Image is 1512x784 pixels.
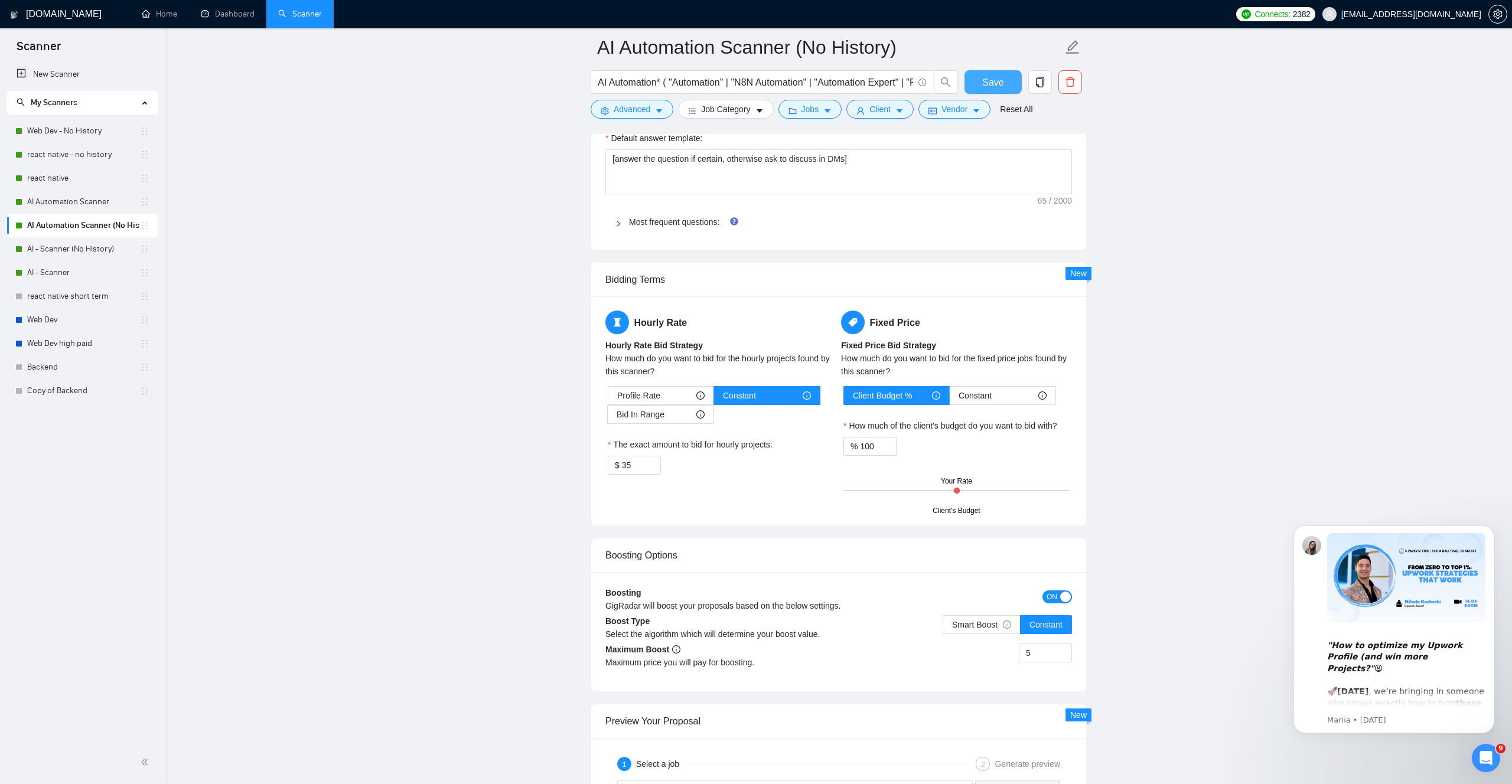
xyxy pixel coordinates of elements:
div: Client's Budget [933,505,980,517]
span: info-circle [696,391,705,400]
button: delete [1058,70,1082,94]
span: holder [140,315,149,325]
span: holder [140,197,149,207]
a: Reset All [1000,103,1032,116]
li: Web Dev high paid [7,332,158,355]
span: caret-down [655,106,663,115]
span: holder [140,362,149,372]
span: My Scanners [31,97,77,107]
span: holder [140,268,149,277]
div: Maximum price you will pay for boosting. [605,656,839,669]
div: How much do you want to bid for the hourly projects found by this scanner? [605,352,836,378]
span: Constant [1029,620,1063,629]
span: Smart Boost [952,620,1011,629]
span: Client Budget % [853,387,912,404]
textarea: Default answer template: [605,149,1072,194]
div: Select the algorithm which will determine your boost value. [605,628,839,641]
span: hourglass [605,311,629,334]
span: New [1070,269,1087,278]
span: bars [688,106,696,115]
span: caret-down [895,106,904,115]
span: info-circle [696,410,705,419]
span: Constant [959,387,992,404]
span: search [17,98,25,106]
span: user [1325,10,1334,18]
span: My Scanners [17,97,77,107]
span: Constant [723,387,756,404]
li: AI Automation Scanner [7,190,158,214]
button: setting [1488,5,1507,24]
span: Vendor [941,103,967,116]
span: search [934,77,957,87]
span: edit [1065,40,1080,55]
input: The exact amount to bid for hourly projects: [622,456,660,474]
span: info-circle [918,79,926,86]
span: folder [788,106,797,115]
a: homeHome [142,9,177,19]
a: AI Automation Scanner [27,190,140,214]
span: 1 [623,760,627,769]
span: caret-down [972,106,980,115]
span: tag [841,311,865,334]
span: Save [982,75,1003,90]
div: Your Rate [941,476,972,487]
button: copy [1028,70,1052,94]
li: Backend [7,355,158,379]
span: caret-down [823,106,832,115]
li: Web Dev [7,308,158,332]
img: logo [10,5,18,24]
span: info-circle [803,391,811,400]
span: Scanner [7,38,70,63]
span: Jobs [801,103,819,116]
span: holder [140,150,149,159]
div: GigRadar will boost your proposals based on the below settings. [605,599,956,612]
a: AI - Scanner (No History) [27,237,140,261]
span: Advanced [614,103,650,116]
span: 9 [1496,744,1506,753]
a: AI Automation Scanner (No History) [27,214,140,237]
a: Web Dev - No History [27,119,140,143]
li: AI - Scanner [7,261,158,285]
span: copy [1029,77,1051,87]
span: info-circle [1003,620,1011,629]
div: Select a job [636,757,686,771]
div: Most frequent questions: [605,208,1072,236]
span: holder [140,244,149,254]
iframe: Intercom live chat [1472,744,1500,772]
div: Boosting Options [605,538,1072,572]
span: holder [140,339,149,348]
div: Generate preview [995,757,1060,771]
span: holder [140,386,149,396]
span: ON [1047,590,1057,603]
input: How much of the client's budget do you want to bid with? [860,437,896,455]
span: 2 [981,760,985,769]
label: How much of the client's budget do you want to bid with? [843,419,1057,432]
a: react native [27,166,140,190]
span: double-left [141,756,152,768]
span: delete [1059,77,1081,87]
div: Tooltip anchor [729,216,739,227]
span: Client [869,103,891,116]
li: Copy of Backend [7,379,158,403]
h5: Hourly Rate [605,311,836,334]
img: upwork-logo.png [1241,9,1251,19]
span: holder [140,292,149,301]
div: How much do you want to bid for the fixed price jobs found by this scanner? [841,352,1072,378]
span: holder [140,221,149,230]
span: holder [140,126,149,136]
li: react native [7,166,158,190]
li: react native short term [7,285,158,308]
span: setting [1489,9,1507,19]
a: Web Dev high paid [27,332,140,355]
span: 2382 [1293,8,1311,21]
b: Fixed Price Bid Strategy [841,341,936,350]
